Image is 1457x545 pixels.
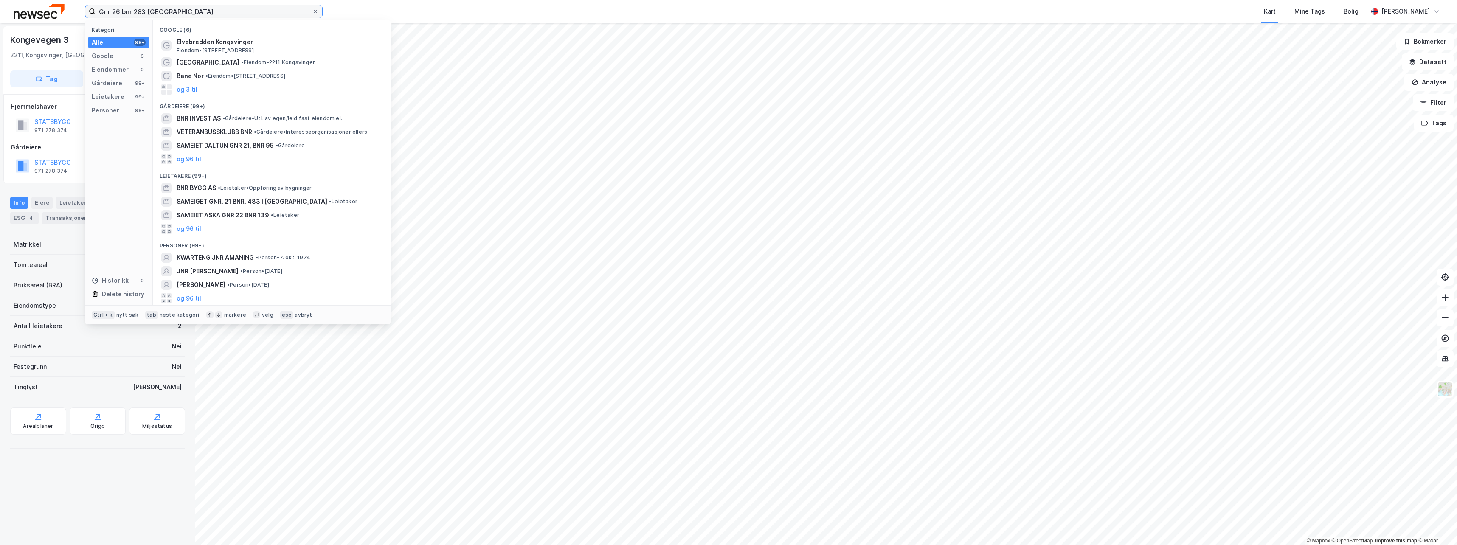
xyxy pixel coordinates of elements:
div: neste kategori [160,312,200,318]
a: Improve this map [1375,538,1417,544]
div: Alle [92,37,103,48]
span: Eiendom • [STREET_ADDRESS] [177,47,254,54]
div: Gårdeiere [11,142,185,152]
span: • [240,268,243,274]
button: Datasett [1402,53,1454,70]
span: [GEOGRAPHIC_DATA] [177,57,239,67]
div: 6 [139,53,146,59]
a: OpenStreetMap [1332,538,1373,544]
span: • [241,59,244,65]
div: 0 [139,66,146,73]
div: Tomteareal [14,260,48,270]
div: Antall leietakere [14,321,62,331]
span: VETERANBUSSKLUBB BNR [177,127,252,137]
span: Eiendom • 2211 Kongsvinger [241,59,315,66]
span: • [329,198,332,205]
div: Kategori [92,27,149,33]
div: Eiendommer [92,65,129,75]
span: • [271,212,273,218]
div: 99+ [134,39,146,46]
div: Delete history [102,289,144,299]
span: JNR [PERSON_NAME] [177,266,239,276]
div: [PERSON_NAME] [1381,6,1430,17]
div: ESG [10,212,39,224]
span: BNR INVEST AS [177,113,221,124]
div: 99+ [134,80,146,87]
div: Google (6) [153,20,391,35]
span: BNR BYGG AS [177,183,216,193]
div: nytt søk [116,312,139,318]
div: Gårdeiere [92,78,122,88]
div: Eiendomstype [14,301,56,311]
span: • [254,129,256,135]
a: Mapbox [1307,538,1330,544]
div: Leietakere [56,197,103,209]
div: Arealplaner [23,423,53,430]
div: Kontrollprogram for chat [1415,504,1457,545]
button: og 96 til [177,154,201,164]
img: newsec-logo.f6e21ccffca1b3a03d2d.png [14,4,65,19]
span: Person • [DATE] [227,281,269,288]
div: [PERSON_NAME] [133,382,182,392]
span: Elvebredden Kongsvinger [177,37,380,47]
div: 99+ [134,107,146,114]
div: Google [92,51,113,61]
span: • [218,185,220,191]
span: Gårdeiere • Interesseorganisasjoner ellers [254,129,367,135]
button: Analyse [1404,74,1454,91]
div: Tinglyst [14,382,38,392]
span: Gårdeiere • Utl. av egen/leid fast eiendom el. [222,115,342,122]
div: Personer [92,105,119,115]
div: 971 278 374 [34,168,67,174]
span: • [227,281,230,288]
div: 971 278 374 [34,127,67,134]
button: Tag [10,70,83,87]
div: Leietakere [92,92,124,102]
div: Kongevegen 3 [10,33,70,47]
span: Leietaker [329,198,357,205]
span: Bane Nor [177,71,204,81]
div: Personer (99+) [153,236,391,251]
span: Leietaker [271,212,299,219]
div: Mine Tags [1294,6,1325,17]
div: avbryt [295,312,312,318]
div: markere [224,312,246,318]
div: Bruksareal (BRA) [14,280,62,290]
div: 99+ [134,93,146,100]
span: Person • [DATE] [240,268,282,275]
div: Festegrunn [14,362,47,372]
button: Filter [1413,94,1454,111]
div: Matrikkel [14,239,41,250]
div: Bolig [1344,6,1359,17]
div: 4 [27,214,35,222]
div: Hjemmelshaver [11,101,185,112]
div: Info [10,197,28,209]
span: SAMEIET DALTUN GNR 21, BNR 95 [177,140,274,151]
iframe: Chat Widget [1415,504,1457,545]
div: Leietakere (99+) [153,166,391,181]
span: KWARTENG JNR AMANING [177,253,254,263]
span: • [205,73,208,79]
span: Gårdeiere [276,142,305,149]
div: Transaksjoner [42,212,100,224]
div: tab [145,311,158,319]
div: Historikk [92,275,129,286]
div: Nei [172,341,182,351]
div: 2 [178,321,182,331]
button: Tags [1414,115,1454,132]
span: • [256,254,258,261]
span: [PERSON_NAME] [177,280,225,290]
div: Kart [1264,6,1276,17]
span: Leietaker • Oppføring av bygninger [218,185,312,191]
button: Bokmerker [1396,33,1454,50]
div: Origo [90,423,105,430]
span: • [276,142,278,149]
img: Z [1437,381,1453,397]
div: Punktleie [14,341,42,351]
div: Eiere [31,197,53,209]
button: og 96 til [177,293,201,303]
div: esc [280,311,293,319]
div: velg [262,312,273,318]
span: • [222,115,225,121]
span: Eiendom • [STREET_ADDRESS] [205,73,285,79]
